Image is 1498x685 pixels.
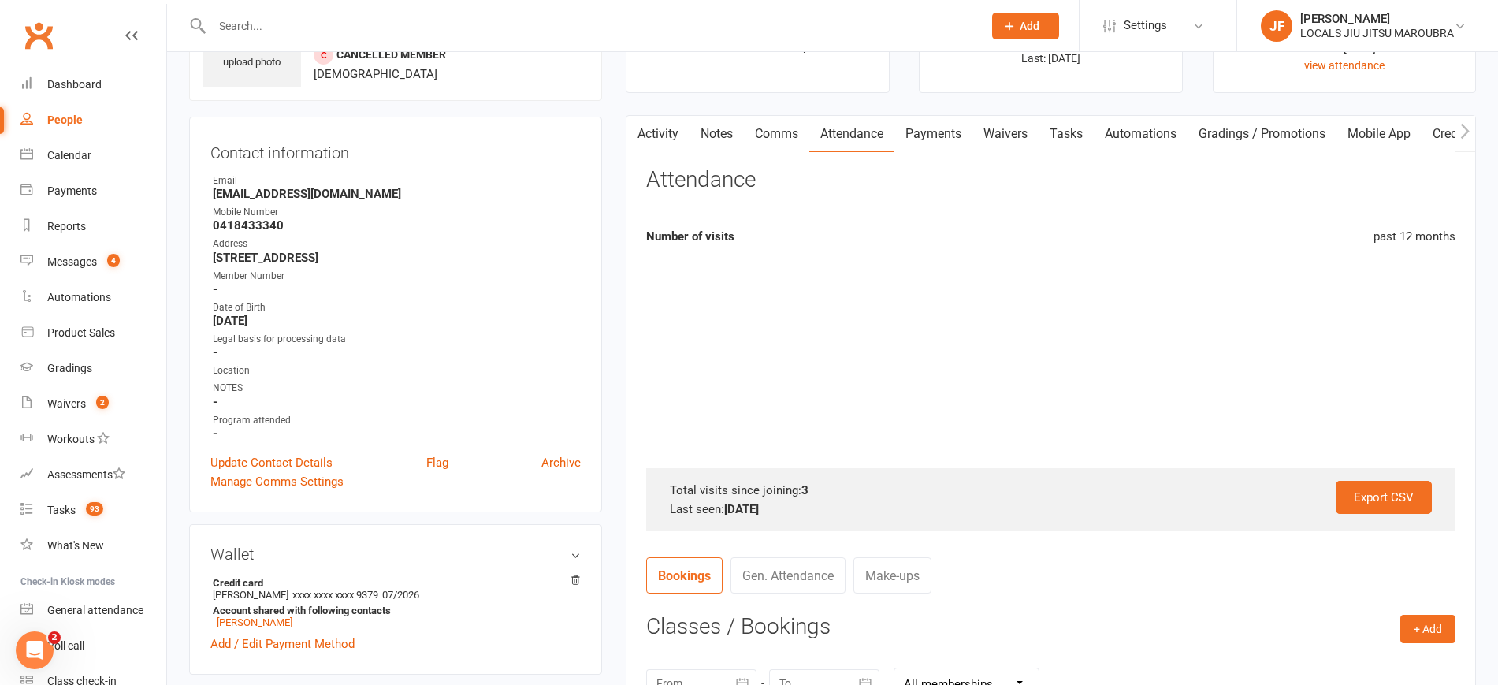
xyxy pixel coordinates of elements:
[853,557,931,594] a: Make-ups
[96,396,109,409] span: 2
[1400,615,1455,643] button: + Add
[646,557,723,594] a: Bookings
[20,244,166,280] a: Messages 4
[724,502,759,516] strong: [DATE]
[336,48,446,61] span: Cancelled member
[213,205,581,220] div: Mobile Number
[47,604,143,616] div: General attendance
[20,315,166,351] a: Product Sales
[744,116,809,152] a: Comms
[210,472,344,491] a: Manage Comms Settings
[213,381,581,396] div: NOTES
[47,433,95,445] div: Workouts
[213,269,581,284] div: Member Number
[1300,26,1454,40] div: LOCALS JIU JITSU MAROUBRA
[217,616,292,628] a: [PERSON_NAME]
[314,67,437,81] span: [DEMOGRAPHIC_DATA]
[1336,481,1432,514] a: Export CSV
[213,218,581,233] strong: 0418433340
[47,326,115,339] div: Product Sales
[47,397,86,410] div: Waivers
[210,545,581,563] h3: Wallet
[20,138,166,173] a: Calendar
[541,453,581,472] a: Archive
[20,102,166,138] a: People
[213,187,581,201] strong: [EMAIL_ADDRESS][DOMAIN_NAME]
[20,67,166,102] a: Dashboard
[47,639,84,652] div: Roll call
[213,413,581,428] div: Program attended
[47,504,76,516] div: Tasks
[809,116,894,152] a: Attendance
[1261,10,1292,42] div: JF
[20,386,166,422] a: Waivers 2
[20,493,166,528] a: Tasks 93
[801,483,808,497] strong: 3
[210,575,581,631] li: [PERSON_NAME]
[47,114,83,126] div: People
[48,631,61,644] span: 2
[213,236,581,251] div: Address
[213,314,581,328] strong: [DATE]
[670,500,1432,519] div: Last seen:
[646,168,756,192] h3: Attendance
[20,351,166,386] a: Gradings
[20,280,166,315] a: Automations
[894,116,972,152] a: Payments
[20,593,166,628] a: General attendance kiosk mode
[213,282,581,296] strong: -
[210,138,581,162] h3: Contact information
[47,362,92,374] div: Gradings
[213,605,573,616] strong: Account shared with following contacts
[213,251,581,265] strong: [STREET_ADDRESS]
[213,426,581,441] strong: -
[1373,227,1455,246] div: past 12 months
[646,615,1455,639] h3: Classes / Bookings
[626,116,690,152] a: Activity
[210,635,355,653] a: Add / Edit Payment Method
[1304,59,1385,72] a: view attendance
[86,502,103,516] span: 93
[20,209,166,244] a: Reports
[1094,116,1188,152] a: Automations
[210,453,333,472] a: Update Contact Details
[47,468,125,481] div: Assessments
[1039,116,1094,152] a: Tasks
[20,457,166,493] a: Assessments
[972,116,1039,152] a: Waivers
[20,628,166,664] a: Roll call
[47,78,102,91] div: Dashboard
[213,332,581,347] div: Legal basis for processing data
[213,363,581,378] div: Location
[1336,116,1422,152] a: Mobile App
[690,116,744,152] a: Notes
[292,589,378,601] span: xxxx xxxx xxxx 9379
[646,229,734,244] strong: Number of visits
[213,173,581,188] div: Email
[47,291,111,303] div: Automations
[19,16,58,55] a: Clubworx
[426,453,448,472] a: Flag
[213,395,581,409] strong: -
[47,149,91,162] div: Calendar
[107,254,120,267] span: 4
[213,577,573,589] strong: Credit card
[47,184,97,197] div: Payments
[16,631,54,669] iframe: Intercom live chat
[213,345,581,359] strong: -
[213,300,581,315] div: Date of Birth
[730,557,846,594] a: Gen. Attendance
[47,539,104,552] div: What's New
[20,422,166,457] a: Workouts
[382,589,419,601] span: 07/2026
[992,13,1059,39] button: Add
[20,173,166,209] a: Payments
[20,528,166,564] a: What's New
[1124,8,1167,43] span: Settings
[1300,12,1454,26] div: [PERSON_NAME]
[207,15,972,37] input: Search...
[670,481,1432,500] div: Total visits since joining:
[47,255,97,268] div: Messages
[1188,116,1336,152] a: Gradings / Promotions
[1020,20,1039,32] span: Add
